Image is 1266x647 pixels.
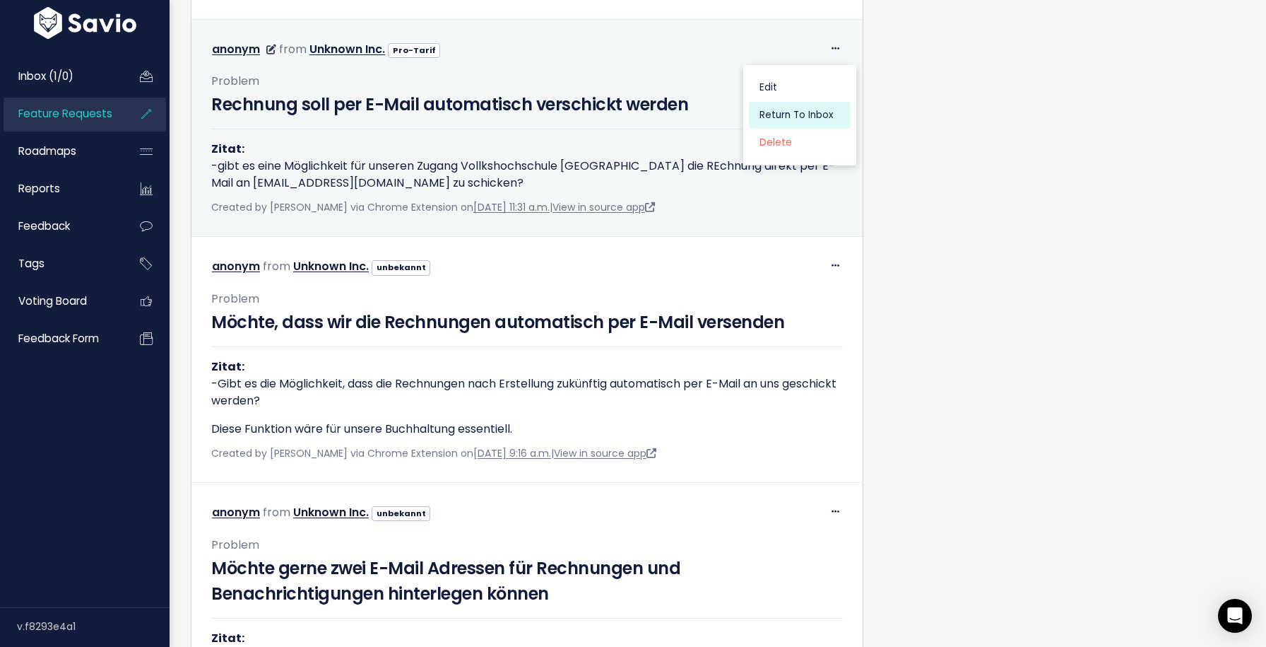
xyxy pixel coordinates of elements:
div: Open Intercom Messenger [1218,599,1252,633]
a: Feedback [4,210,117,243]
a: Delete [749,129,851,156]
a: Unknown Inc. [293,258,369,274]
span: Feedback [18,218,70,233]
h3: Möchte, dass wir die Rechnungen automatisch per E-Mail versenden [211,310,843,335]
p: Diese Funktion wäre für unsere Buchhaltung essentiell. [211,421,843,438]
a: anonym [212,258,260,274]
div: v.f8293e4a1 [17,608,170,645]
span: from [279,41,307,57]
strong: Pro-Tarif [393,45,436,56]
a: [DATE] 9:16 a.m. [473,446,551,460]
a: Edit [749,74,851,101]
a: Roadmaps [4,135,117,168]
strong: Zitat: [211,141,244,157]
strong: Zitat: [211,630,244,646]
span: Problem [211,73,259,89]
strong: unbekannt [377,262,426,273]
a: Return to Inbox [749,101,851,129]
a: View in source app [554,446,656,460]
a: Unknown Inc. [309,41,385,57]
a: Voting Board [4,285,117,317]
p: -Gibt es die Möglichkeit, dass die Rechnungen nach Erstellung zukünftig automatisch per E-Mail an... [211,359,843,409]
span: Tags [18,256,45,271]
a: Inbox (1/0) [4,60,117,93]
span: Feedback form [18,331,99,346]
a: Feature Requests [4,98,117,130]
p: -gibt es eine Möglichkeit für unseren Zugang Vollkshochschule [GEOGRAPHIC_DATA] die REchnung dire... [211,141,843,192]
span: Problem [211,291,259,307]
img: logo-white.9d6f32f41409.svg [30,7,140,39]
a: Reports [4,173,117,205]
h3: Möchte gerne zwei E-Mail Adressen für Rechnungen und Benachrichtigungen hinterlegen können [211,556,843,607]
span: from [263,258,290,274]
span: Inbox (1/0) [18,69,73,83]
a: Tags [4,247,117,280]
span: Reports [18,181,60,196]
a: anonym [212,504,260,520]
a: Unknown Inc. [293,504,369,520]
a: View in source app [552,200,655,214]
strong: Zitat: [211,359,244,375]
span: Voting Board [18,293,87,308]
a: [DATE] 11:31 a.m. [473,200,550,214]
span: Created by [PERSON_NAME] via Chrome Extension on | [211,446,656,460]
h3: Rechnung soll per E-Mail automatisch verschickt werden [211,92,843,117]
a: anonym [212,41,260,57]
a: Feedback form [4,322,117,355]
span: Roadmaps [18,144,76,158]
strong: unbekannt [377,508,426,519]
span: Problem [211,537,259,553]
span: Feature Requests [18,106,112,121]
span: from [263,504,290,520]
span: Created by [PERSON_NAME] via Chrome Extension on | [211,200,655,214]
